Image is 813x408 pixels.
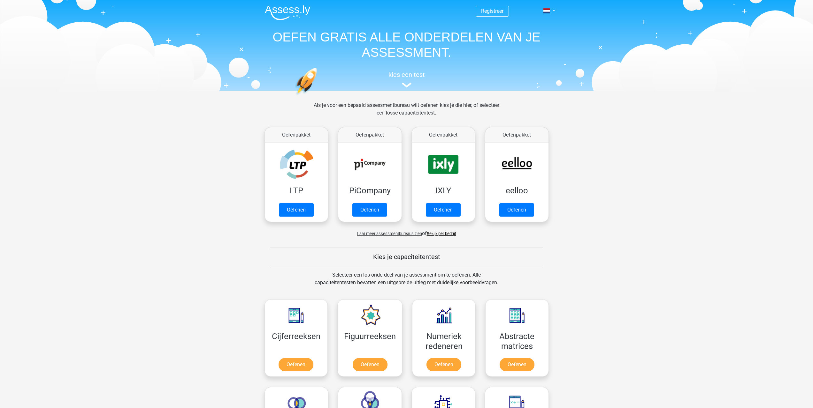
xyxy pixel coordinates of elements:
img: assessment [402,83,411,87]
a: Oefenen [353,358,387,371]
img: oefenen [295,68,342,125]
div: Selecteer een los onderdeel van je assessment om te oefenen. Alle capaciteitentesten bevatten een... [309,271,504,294]
a: Oefenen [279,203,314,217]
div: Als je voor een bepaald assessmentbureau wilt oefenen kies je die hier, of selecteer een losse ca... [309,101,504,124]
h1: OEFEN GRATIS ALLE ONDERDELEN VAN JE ASSESSMENT. [260,29,554,60]
a: kies een test [260,71,554,88]
h5: kies een test [260,71,554,78]
a: Oefenen [500,358,534,371]
div: of [260,225,554,237]
img: Assessly [265,5,310,20]
a: Oefenen [499,203,534,217]
a: Bekijk per bedrijf [427,231,456,236]
a: Oefenen [279,358,313,371]
a: Oefenen [426,203,461,217]
h5: Kies je capaciteitentest [270,253,543,261]
a: Oefenen [352,203,387,217]
a: Oefenen [426,358,461,371]
span: Laat meer assessmentbureaus zien [357,231,422,236]
a: Registreer [481,8,503,14]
